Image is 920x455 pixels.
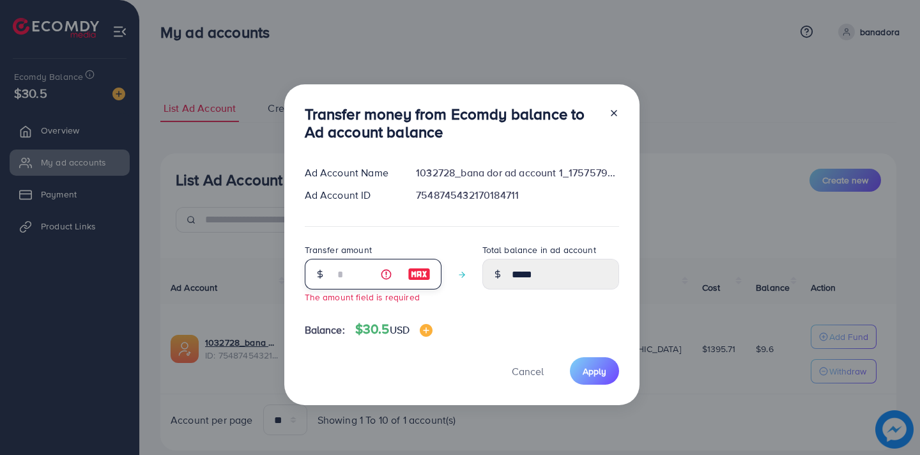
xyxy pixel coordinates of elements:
small: The amount field is required [305,291,420,303]
img: image [420,324,433,337]
span: USD [390,323,410,337]
h4: $30.5 [355,321,433,337]
button: Cancel [496,357,560,385]
div: 7548745432170184711 [406,188,629,203]
h3: Transfer money from Ecomdy balance to Ad account balance [305,105,599,142]
div: 1032728_bana dor ad account 1_1757579407255 [406,166,629,180]
img: image [408,266,431,282]
span: Balance: [305,323,345,337]
label: Total balance in ad account [482,243,596,256]
div: Ad Account ID [295,188,406,203]
label: Transfer amount [305,243,372,256]
span: Cancel [512,364,544,378]
div: Ad Account Name [295,166,406,180]
span: Apply [583,365,606,378]
button: Apply [570,357,619,385]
